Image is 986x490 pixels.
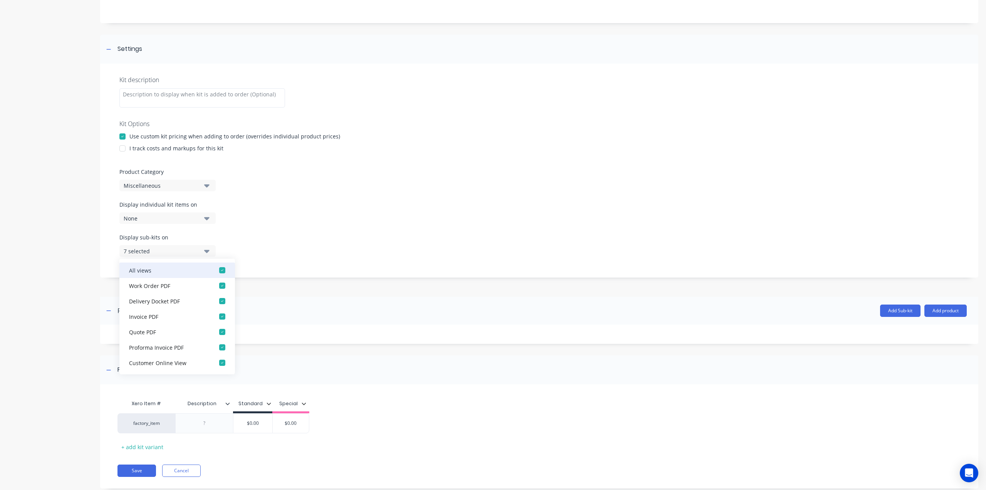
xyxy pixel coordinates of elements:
div: Kit description [119,75,959,84]
button: None [119,212,216,224]
div: Delivery Docket PDF [129,297,206,305]
button: Miscellaneous [119,180,216,191]
div: Kit Options [119,119,959,128]
label: Display sub-kits on [119,233,216,241]
div: Work Order PDF [129,281,206,290]
button: Standard [235,398,275,409]
button: Cancel [162,465,201,477]
div: None [124,214,198,222]
div: Pricing [117,365,137,375]
div: Use custom kit pricing when adding to order (overrides individual product prices) [129,132,340,140]
label: Product Category [119,168,959,176]
div: Special [279,400,298,407]
label: Display individual kit items on [119,200,216,209]
div: factory_item$0.00$0.00 [117,413,309,433]
div: Accounting Package [129,374,206,382]
button: Add product [924,305,967,317]
div: Customer Online View [129,359,206,367]
div: All views [129,266,206,274]
div: Products in this kit [117,306,172,315]
div: Xero Item # [117,396,175,411]
div: Description [175,396,233,411]
div: $0.00 [233,414,272,433]
button: 7 selected [119,245,216,257]
div: Miscellaneous [124,182,198,190]
div: Quote PDF [129,328,206,336]
button: Special [275,398,310,409]
div: Proforma Invoice PDF [129,343,206,351]
div: factory_item [126,420,168,427]
button: Save [117,465,156,477]
div: Description [175,394,228,413]
div: $0.00 [272,414,310,433]
div: Open Intercom Messenger [960,464,978,482]
div: Settings [117,44,142,54]
div: I track costs and markups for this kit [129,144,223,152]
div: Standard [238,400,263,407]
button: Add Sub-kit [880,305,921,317]
div: + add kit variant [117,441,167,453]
div: Invoice PDF [129,312,206,320]
div: 7 selected [124,247,198,255]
